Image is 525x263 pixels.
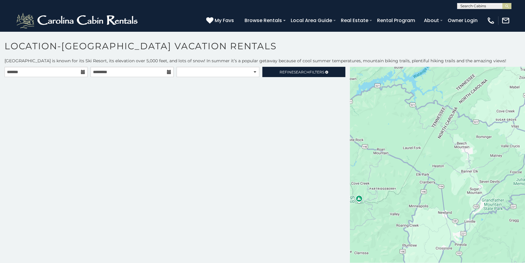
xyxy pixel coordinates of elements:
[294,70,309,74] span: Search
[288,15,335,26] a: Local Area Guide
[262,67,345,77] a: RefineSearchFilters
[206,17,235,24] a: My Favs
[15,11,140,30] img: White-1-2.png
[501,16,510,25] img: mail-regular-white.png
[445,15,481,26] a: Owner Login
[215,17,234,24] span: My Favs
[280,70,324,74] span: Refine Filters
[338,15,371,26] a: Real Estate
[242,15,285,26] a: Browse Rentals
[421,15,442,26] a: About
[487,16,495,25] img: phone-regular-white.png
[374,15,418,26] a: Rental Program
